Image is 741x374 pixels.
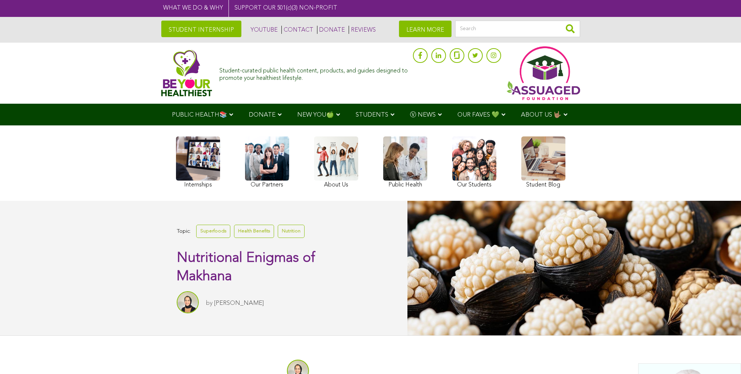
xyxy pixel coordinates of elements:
a: Nutrition [278,225,305,238]
span: ABOUT US 🤟🏽 [521,112,561,118]
a: Superfoods [196,225,230,238]
span: STUDENTS [356,112,388,118]
div: Student-curated public health content, products, and guides designed to promote your healthiest l... [219,64,409,82]
a: STUDENT INTERNSHIP [161,21,241,37]
div: Navigation Menu [161,104,580,125]
span: PUBLIC HEALTH📚 [172,112,227,118]
a: [PERSON_NAME] [214,300,264,306]
input: Search [455,21,580,37]
a: YOUTUBE [249,26,278,34]
span: OUR FAVES 💚 [457,112,499,118]
a: Health Benefits [234,225,274,238]
a: CONTACT [281,26,313,34]
a: REVIEWS [349,26,376,34]
span: NEW YOU🍏 [297,112,334,118]
img: Assuaged App [507,46,580,100]
span: Ⓥ NEWS [410,112,436,118]
img: Assuaged [161,50,212,96]
span: by [206,300,213,306]
img: glassdoor [454,51,459,59]
iframe: Chat Widget [704,339,741,374]
span: Topic: [177,227,191,236]
a: LEARN MORE [399,21,452,37]
a: DONATE [317,26,345,34]
span: DONATE [249,112,276,118]
img: Dr. Sana Mian [177,291,199,313]
span: Nutritional Enigmas of Makhana [177,251,315,284]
